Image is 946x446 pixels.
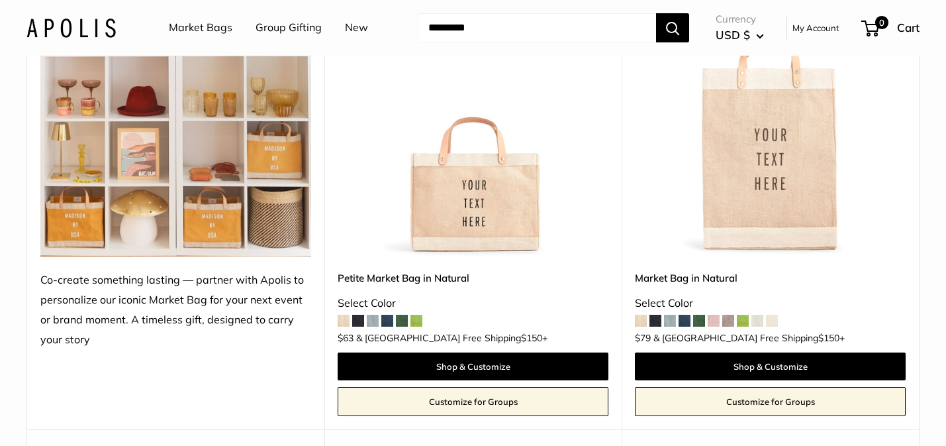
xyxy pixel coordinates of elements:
a: Petite Market Bag in Natural [338,270,608,286]
span: 0 [875,16,888,29]
a: Market Bags [169,18,232,38]
button: USD $ [716,25,764,46]
span: $150 [521,332,542,344]
a: Market Bag in Natural [635,270,906,286]
a: My Account [792,20,839,36]
span: $150 [818,332,839,344]
span: $79 [635,332,651,344]
span: Cart [897,21,920,34]
button: Search [656,13,689,42]
span: & [GEOGRAPHIC_DATA] Free Shipping + [653,333,845,343]
a: Group Gifting [256,18,322,38]
span: Currency [716,10,764,28]
div: Select Color [635,294,906,313]
a: Customize for Groups [338,387,608,416]
span: $63 [338,332,354,344]
div: Select Color [338,294,608,313]
span: & [GEOGRAPHIC_DATA] Free Shipping + [356,333,547,343]
img: Apolis [26,18,116,37]
a: Shop & Customize [338,353,608,380]
a: Customize for Groups [635,387,906,416]
span: USD $ [716,28,750,42]
a: New [345,18,368,38]
a: Shop & Customize [635,353,906,380]
input: Search... [418,13,656,42]
a: 0 Cart [863,17,920,38]
div: Co-create something lasting — partner with Apolis to personalize our iconic Market Bag for your n... [40,270,311,350]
